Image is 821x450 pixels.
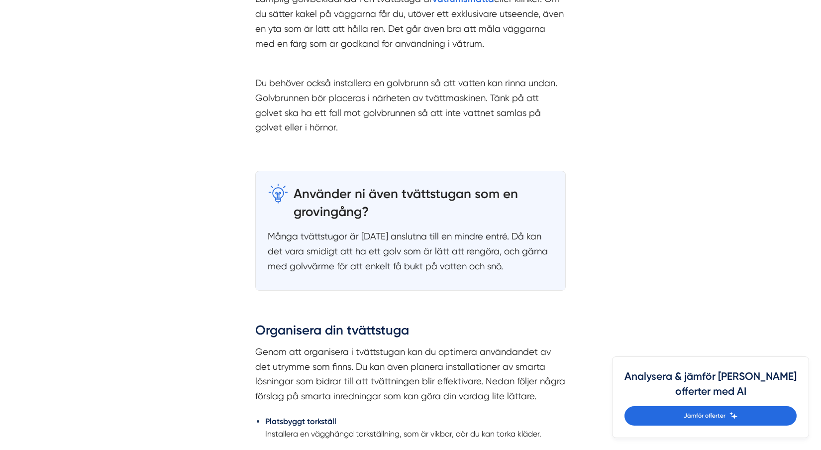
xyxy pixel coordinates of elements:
[265,415,566,441] li: Installera en vägghängd torkställning, som är vikbar, där du kan torka kläder.
[624,406,797,426] a: Jämför offerter
[624,369,797,406] h4: Analysera & jämför [PERSON_NAME] offerter med AI
[255,76,566,135] p: Du behöver också installera en golvbrunn så att vatten kan rinna undan. Golvbrunnen bör placeras ...
[268,229,553,273] p: Många tvättstugor är [DATE] anslutna till en mindre entré. Då kan det vara smidigt att ha ett gol...
[294,183,553,222] h3: Använder ni även tvättstugan som en grovingång?
[255,344,566,404] p: Genom att organisera i tvättstugan kan du optimera användandet av det utrymme som finns. Du kan ä...
[255,322,566,344] h3: Organisera din tvättstuga
[684,411,725,421] span: Jämför offerter
[265,417,336,426] strong: Platsbyggt torkställ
